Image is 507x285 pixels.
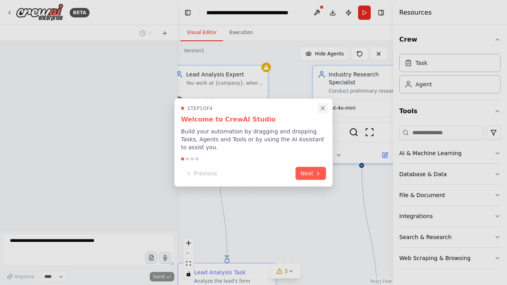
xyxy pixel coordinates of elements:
[181,115,326,124] h3: Welcome to CrewAI Studio
[187,105,213,112] span: Step 1 of 4
[181,127,326,151] p: Build your automation by dragging and dropping Tasks, Agents and Tools or by using the AI Assista...
[318,103,328,113] button: Close walkthrough
[181,167,222,180] button: Previous
[182,7,193,18] button: Hide left sidebar
[295,167,326,180] button: Next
